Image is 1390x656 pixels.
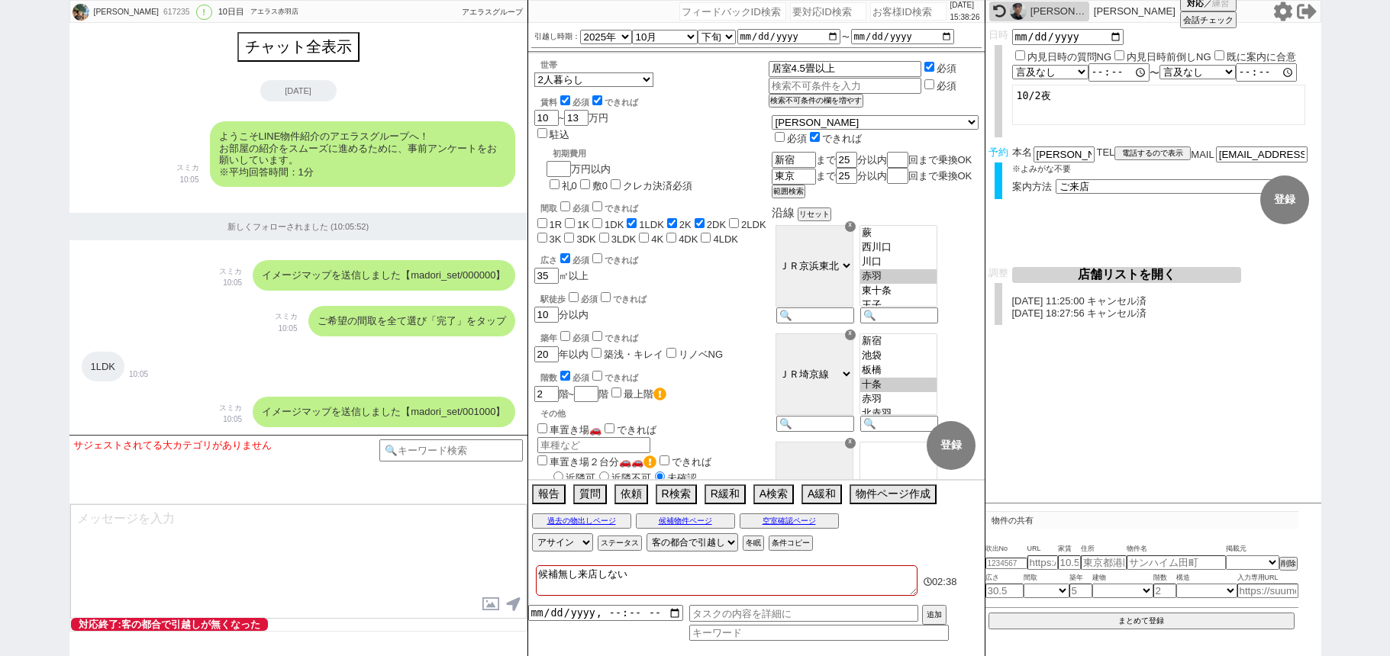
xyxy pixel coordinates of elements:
option: 西川口 [860,240,937,255]
label: 1K [577,219,589,230]
input: 1234567 [985,558,1027,569]
input: 30.5 [985,584,1024,598]
input: 🔍キーワード検索 [379,439,524,461]
input: できれば [592,201,602,211]
input: タスクの内容を詳細に [689,605,918,622]
label: 〜 [842,33,850,41]
input: 10.5 [1058,555,1081,570]
div: ! [196,5,212,20]
span: 会話チェック [1183,14,1234,26]
label: 4K [651,233,663,245]
span: 本名 [1012,146,1032,162]
span: 沿線 [772,206,795,219]
div: 間取 [540,199,769,214]
input: 検索不可条件を入力 [769,78,922,94]
p: 10:05 [275,323,298,335]
span: 回まで乗換OK [908,170,972,182]
div: 年以内 [534,329,769,362]
p: 物件の共有 [985,511,1298,529]
span: TEL [1097,146,1115,158]
input: 近隣可 [553,471,563,481]
label: 2DK [707,219,726,230]
span: 広さ [985,572,1024,584]
span: アエラスグループ [462,8,523,16]
div: まで 分以内 [772,168,979,185]
label: 内見日時の質問NG [1027,51,1112,63]
button: 検索不可条件の欄を増やす [769,94,863,108]
span: 必須 [572,204,589,213]
div: 階~ 階 [534,385,769,402]
div: 1LDK [82,352,125,382]
label: クレカ決済必須 [623,180,692,191]
label: 敷0 [592,180,608,191]
p: スミカ [176,162,199,174]
button: ステータス [598,535,642,551]
div: 10日目 [218,6,244,18]
div: ☓ [845,330,856,340]
div: アエラス赤羽店 [250,6,298,18]
input: できれば [592,253,602,263]
option: 十条 [860,378,937,392]
button: 登録 [1260,175,1309,224]
button: 冬眠 [743,535,764,551]
div: [PERSON_NAME] [1030,5,1085,18]
button: 範囲検索 [772,185,805,198]
input: できれば [601,292,611,302]
input: できれば [592,331,602,341]
label: 1LDK [639,219,664,230]
input: お客様ID検索 [870,2,947,21]
img: 0hlgDo5QbQM0hpFi3klylNdhlGMCJKZ2paTCJ0J15DZSxTcyBOR3Z5LQtEaHoHdiEWFXkrLAkTOi9LUC9KM3Efbj9zOyIfRTV... [73,4,89,21]
label: 4DK [679,233,698,245]
option: 北赤羽 [860,407,937,421]
div: 階数 [540,368,769,384]
div: 世帯 [540,59,769,71]
span: URL [1027,543,1058,555]
button: 会話チェック [1180,11,1237,28]
span: 必須 [572,98,589,107]
div: ご希望の間取を全て選び「完了」をタップ [308,306,515,336]
input: できれば [592,371,602,381]
div: ~ 万円 [534,87,638,142]
option: 蕨 [860,226,937,240]
button: 空室確認ページ [740,513,839,529]
input: 未確認 [655,471,665,481]
input: 2 [1153,584,1176,598]
div: イメージマップを送信しました【madori_set/001000】 [253,397,514,427]
p: 10:05 [219,413,242,426]
label: 駐込 [550,129,569,140]
label: 礼0 [562,180,577,191]
p: [PERSON_NAME] [1094,5,1176,18]
button: 過去の物出しページ [532,513,631,529]
div: まで 分以内 [772,152,979,169]
span: 必須 [572,373,589,382]
span: 構造 [1176,572,1237,584]
span: 必須 [572,333,589,342]
input: 🔍 [776,416,854,432]
label: できれば [589,98,638,107]
label: リノベNG [679,349,724,360]
input: 5 [1069,584,1092,598]
input: できれば [660,455,669,465]
label: 車置き場２台分🚗🚗 [534,456,656,468]
p: 15:38:26 [950,11,980,24]
option: 池袋 [860,349,937,363]
input: 検索不可条件を入力 [769,61,922,77]
input: 要対応ID検索 [790,2,866,21]
label: できれば [807,133,862,144]
span: 建物 [1092,572,1153,584]
button: A緩和 [801,484,842,504]
button: 報告 [532,484,566,504]
span: ※よみがな不要 [1012,164,1071,173]
button: チャット全表示 [237,32,360,62]
option: 王子 [860,298,937,313]
input: 車置き場🚗 [537,423,547,433]
span: 必須 [581,294,598,304]
div: [DATE] [260,80,337,101]
input: https://suumo.jp/chintai/jnc_000022489271 [1027,555,1058,570]
span: 築年 [1069,572,1092,584]
span: MAIL [1191,149,1214,160]
button: 追加 [922,605,947,625]
span: 必須 [572,256,589,265]
label: できれば [589,333,638,342]
p: その他 [540,408,769,420]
